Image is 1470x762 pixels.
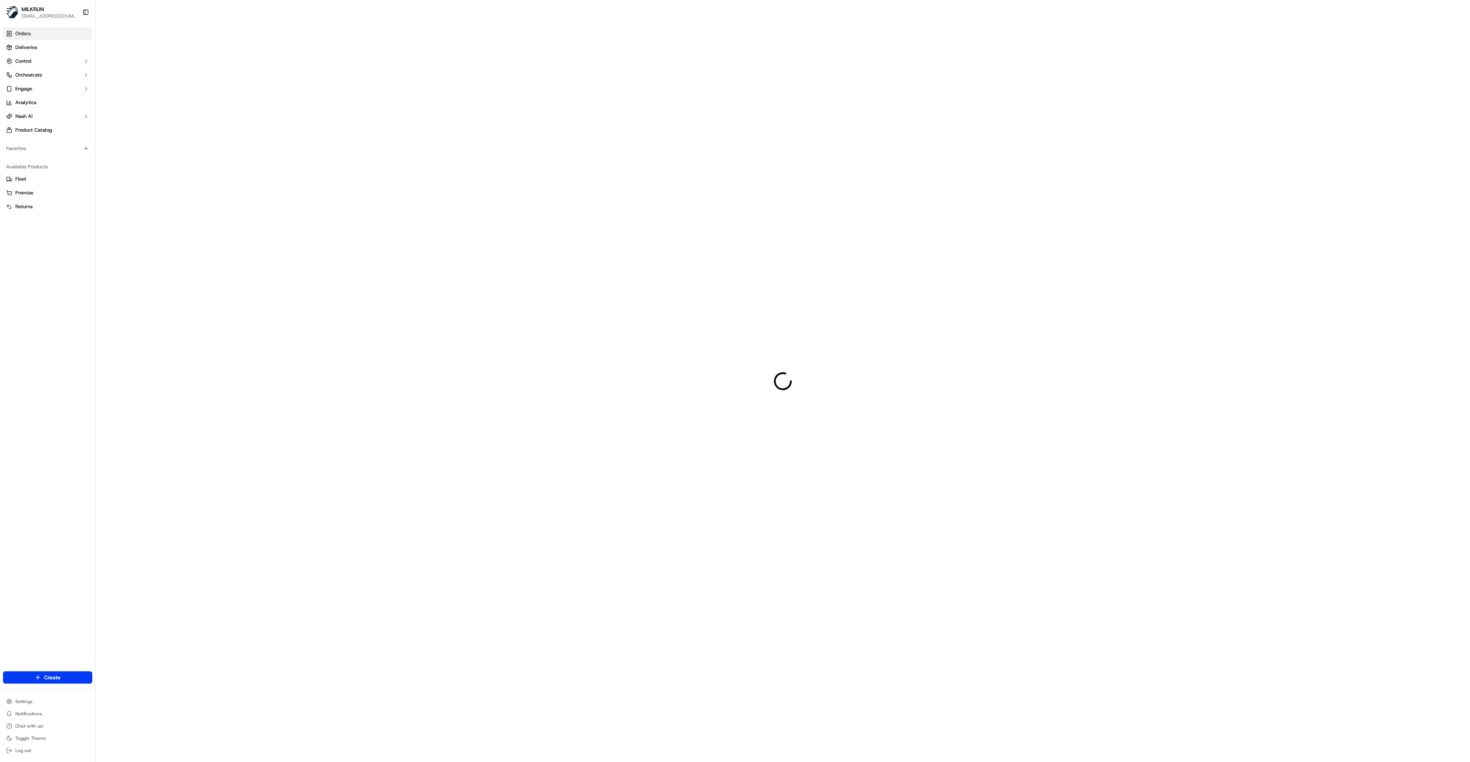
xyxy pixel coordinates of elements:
[3,96,92,109] a: Analytics
[6,203,89,210] a: Returns
[15,58,31,65] span: Control
[3,28,92,40] a: Orders
[15,99,36,106] span: Analytics
[3,124,92,136] a: Product Catalog
[3,3,79,21] button: MILKRUNMILKRUN[EMAIL_ADDRESS][DOMAIN_NAME]
[3,41,92,54] a: Deliveries
[3,733,92,744] button: Toggle Theme
[15,176,26,183] span: Fleet
[15,698,33,705] span: Settings
[15,72,42,78] span: Orchestrate
[3,161,92,173] div: Available Products
[3,187,92,199] button: Promise
[3,721,92,731] button: Chat with us!
[21,5,44,13] button: MILKRUN
[15,711,42,717] span: Notifications
[21,13,76,19] button: [EMAIL_ADDRESS][DOMAIN_NAME]
[15,723,43,729] span: Chat with us!
[6,176,89,183] a: Fleet
[15,44,37,51] span: Deliveries
[6,6,18,18] img: MILKRUN
[3,173,92,185] button: Fleet
[15,203,33,210] span: Returns
[15,747,31,754] span: Log out
[6,189,89,196] a: Promise
[3,110,92,122] button: Nash AI
[15,127,52,134] span: Product Catalog
[3,696,92,707] button: Settings
[15,735,46,741] span: Toggle Theme
[3,69,92,81] button: Orchestrate
[15,113,33,120] span: Nash AI
[15,189,33,196] span: Promise
[3,201,92,213] button: Returns
[15,30,31,37] span: Orders
[3,55,92,67] button: Control
[3,142,92,155] div: Favorites
[3,671,92,684] button: Create
[3,745,92,756] button: Log out
[3,83,92,95] button: Engage
[44,674,60,681] span: Create
[3,708,92,719] button: Notifications
[15,85,32,92] span: Engage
